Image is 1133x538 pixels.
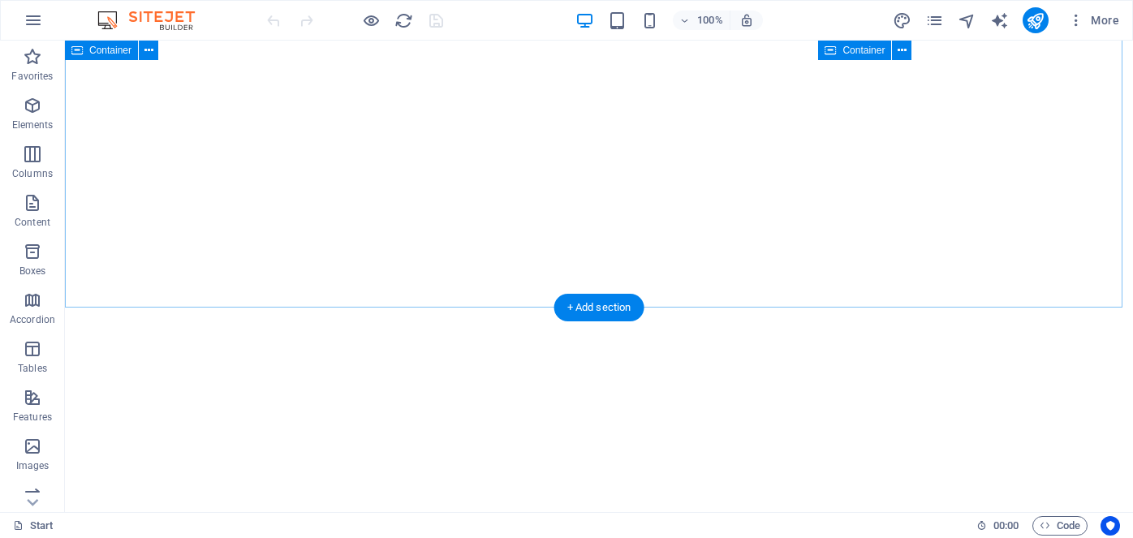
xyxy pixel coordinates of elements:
[16,459,50,472] p: Images
[673,11,730,30] button: 100%
[18,362,47,375] p: Tables
[893,11,912,30] button: design
[925,11,944,30] i: Pages (Ctrl+Alt+S)
[93,11,215,30] img: Editor Logo
[1026,11,1045,30] i: Publish
[12,118,54,131] p: Elements
[976,516,1019,536] h6: Session time
[842,45,885,55] span: Container
[89,45,131,55] span: Container
[1101,516,1120,536] button: Usercentrics
[394,11,413,30] button: reload
[10,313,55,326] p: Accordion
[958,11,977,30] button: navigator
[1023,7,1049,33] button: publish
[739,13,754,28] i: On resize automatically adjust zoom level to fit chosen device.
[1062,7,1126,33] button: More
[993,516,1019,536] span: 00 00
[15,216,50,229] p: Content
[554,294,644,321] div: + Add section
[1040,516,1080,536] span: Code
[925,11,945,30] button: pages
[11,70,53,83] p: Favorites
[697,11,723,30] h6: 100%
[990,11,1010,30] button: text_generator
[1068,12,1119,28] span: More
[990,11,1009,30] i: AI Writer
[394,11,413,30] i: Reload page
[958,11,976,30] i: Navigator
[12,167,53,180] p: Columns
[13,411,52,424] p: Features
[13,516,54,536] a: Click to cancel selection. Double-click to open Pages
[19,265,46,278] p: Boxes
[1032,516,1088,536] button: Code
[1005,519,1007,532] span: :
